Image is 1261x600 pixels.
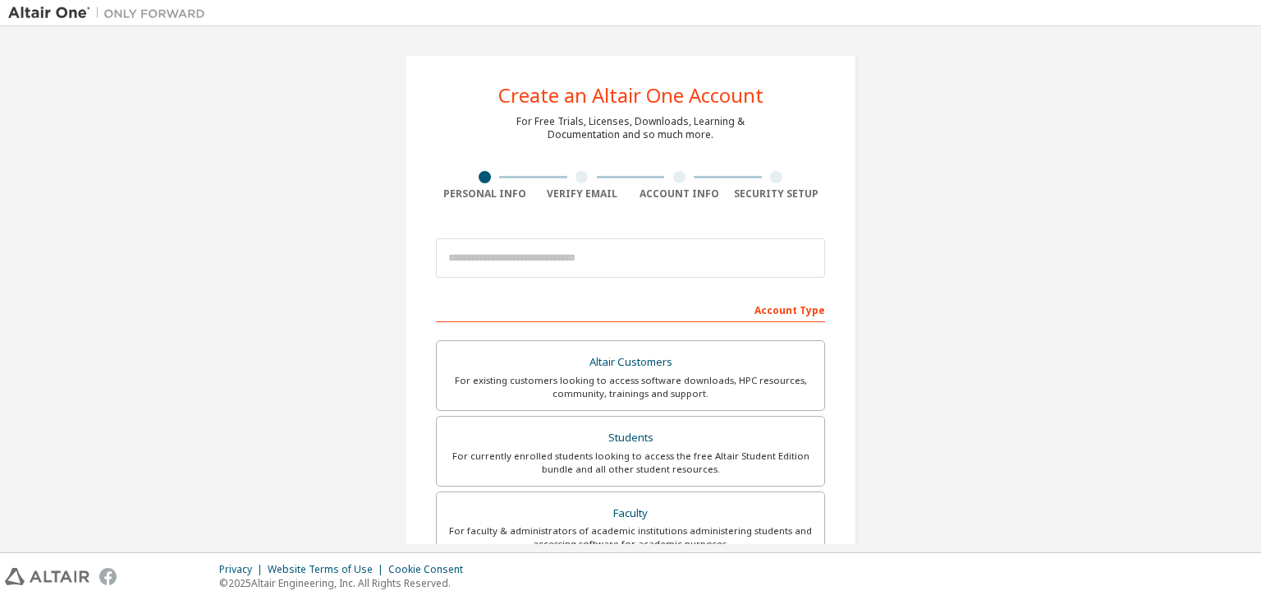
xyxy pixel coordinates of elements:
[498,85,763,105] div: Create an Altair One Account
[219,563,268,576] div: Privacy
[447,427,814,450] div: Students
[447,524,814,551] div: For faculty & administrators of academic institutions administering students and accessing softwa...
[268,563,388,576] div: Website Terms of Use
[534,187,631,201] div: Verify Email
[516,115,745,141] div: For Free Trials, Licenses, Downloads, Learning & Documentation and so much more.
[8,5,213,21] img: Altair One
[436,187,534,201] div: Personal Info
[436,296,825,322] div: Account Type
[388,563,473,576] div: Cookie Consent
[447,502,814,525] div: Faculty
[5,568,89,585] img: altair_logo.svg
[630,187,728,201] div: Account Info
[219,576,473,590] p: © 2025 Altair Engineering, Inc. All Rights Reserved.
[447,450,814,476] div: For currently enrolled students looking to access the free Altair Student Edition bundle and all ...
[447,351,814,374] div: Altair Customers
[99,568,117,585] img: facebook.svg
[728,187,826,201] div: Security Setup
[447,374,814,400] div: For existing customers looking to access software downloads, HPC resources, community, trainings ...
